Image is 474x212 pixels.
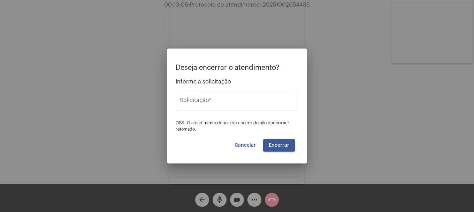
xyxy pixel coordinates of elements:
[229,139,261,152] button: Cancelar
[235,143,256,148] span: Cancelar
[269,143,289,148] span: Encerrar
[176,121,289,131] span: OBS: O atendimento depois de encerrado não poderá ser retomado.
[180,98,294,105] input: Buscar solicitação
[176,64,298,72] p: Deseja encerrar o atendimento?
[176,79,298,85] span: Informe a solicitação
[263,139,295,152] button: Encerrar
